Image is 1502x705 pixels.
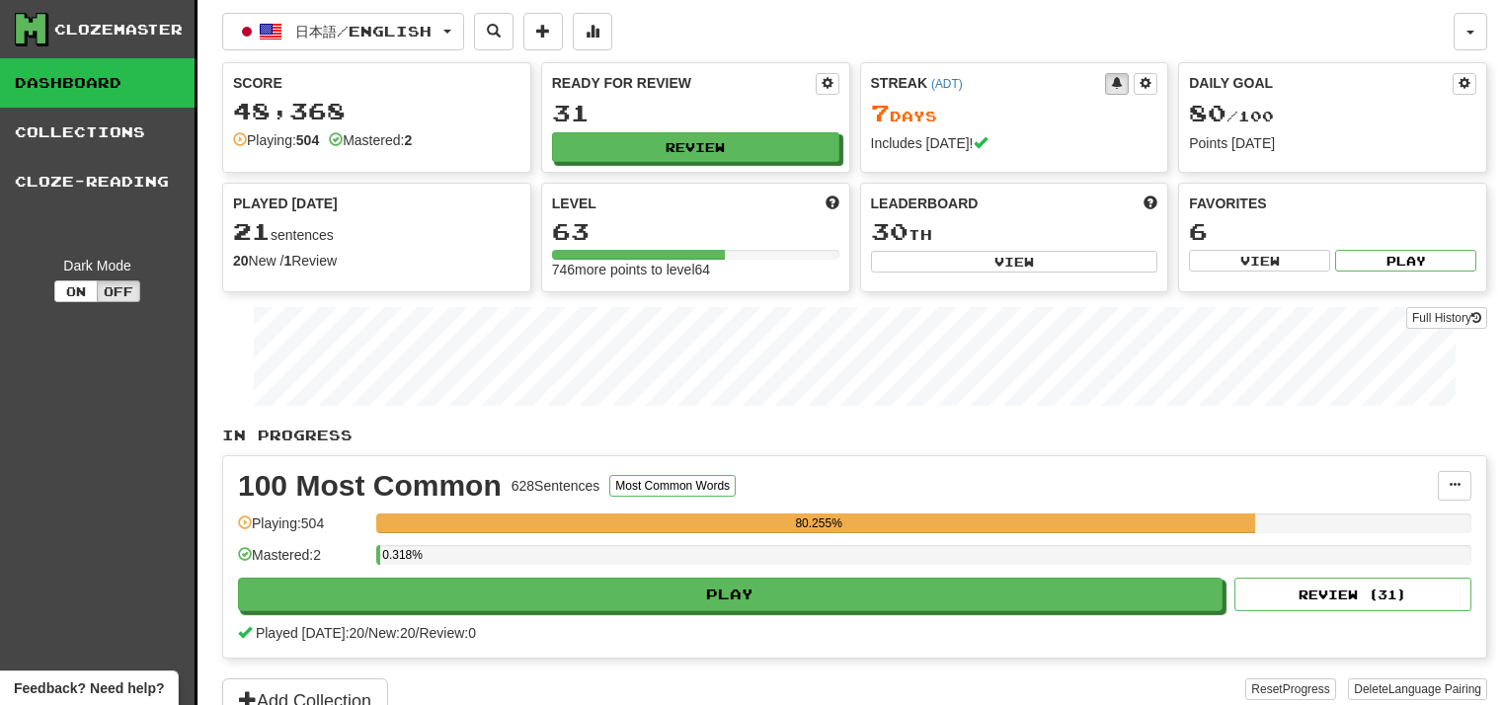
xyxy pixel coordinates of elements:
[1189,250,1330,272] button: View
[512,476,600,496] div: 628 Sentences
[1189,133,1476,153] div: Points [DATE]
[573,13,612,50] button: More stats
[1189,219,1476,244] div: 6
[552,219,839,244] div: 63
[1348,678,1487,700] button: DeleteLanguage Pairing
[238,471,502,501] div: 100 Most Common
[233,73,520,93] div: Score
[1144,194,1157,213] span: This week in points, UTC
[233,194,338,213] span: Played [DATE]
[871,99,890,126] span: 7
[1388,682,1481,696] span: Language Pairing
[283,253,291,269] strong: 1
[609,475,736,497] button: Most Common Words
[54,20,183,39] div: Clozemaster
[1189,99,1226,126] span: 80
[826,194,839,213] span: Score more points to level up
[295,23,432,39] span: 日本語 / English
[871,73,1106,93] div: Streak
[54,280,98,302] button: On
[474,13,514,50] button: Search sentences
[871,194,979,213] span: Leaderboard
[233,251,520,271] div: New / Review
[404,132,412,148] strong: 2
[364,625,368,641] span: /
[416,625,420,641] span: /
[1283,682,1330,696] span: Progress
[233,253,249,269] strong: 20
[552,132,839,162] button: Review
[238,578,1223,611] button: Play
[296,132,319,148] strong: 504
[1189,194,1476,213] div: Favorites
[871,101,1158,126] div: Day s
[238,545,366,578] div: Mastered: 2
[419,625,476,641] span: Review: 0
[233,219,520,245] div: sentences
[233,99,520,123] div: 48,368
[222,426,1487,445] p: In Progress
[552,260,839,279] div: 746 more points to level 64
[368,625,415,641] span: New: 20
[1189,108,1274,124] span: / 100
[523,13,563,50] button: Add sentence to collection
[1245,678,1335,700] button: ResetProgress
[233,217,271,245] span: 21
[14,678,164,698] span: Open feedback widget
[1234,578,1471,611] button: Review (31)
[552,73,816,93] div: Ready for Review
[256,625,364,641] span: Played [DATE]: 20
[931,77,963,91] a: (ADT)
[1189,73,1453,95] div: Daily Goal
[238,513,366,546] div: Playing: 504
[382,513,1255,533] div: 80.255%
[15,256,180,275] div: Dark Mode
[871,219,1158,245] div: th
[871,133,1158,153] div: Includes [DATE]!
[329,130,412,150] div: Mastered:
[871,251,1158,273] button: View
[552,194,596,213] span: Level
[233,130,319,150] div: Playing:
[97,280,140,302] button: Off
[222,13,464,50] button: 日本語/English
[871,217,909,245] span: 30
[1406,307,1487,329] a: Full History
[552,101,839,125] div: 31
[1335,250,1476,272] button: Play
